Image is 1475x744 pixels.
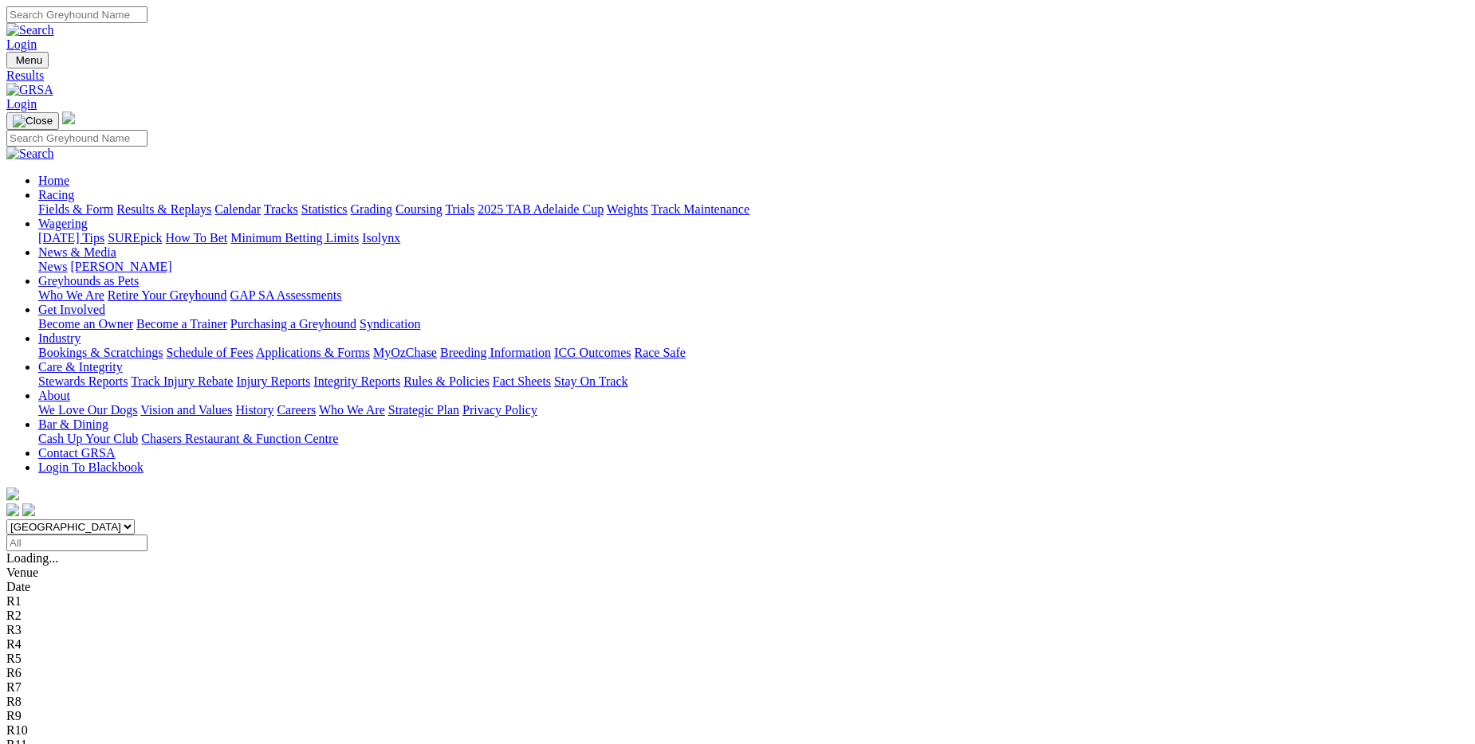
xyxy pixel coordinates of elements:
[38,202,113,216] a: Fields & Form
[6,52,49,69] button: Toggle navigation
[38,460,144,474] a: Login To Blackbook
[6,37,37,51] a: Login
[236,374,310,388] a: Injury Reports
[140,403,232,417] a: Vision and Values
[6,488,19,500] img: logo-grsa-white.png
[141,432,338,445] a: Chasers Restaurant & Function Centre
[256,346,370,359] a: Applications & Forms
[38,274,139,288] a: Greyhounds as Pets
[362,231,400,245] a: Isolynx
[6,680,1469,695] div: R7
[235,403,273,417] a: History
[38,432,1469,446] div: Bar & Dining
[493,374,551,388] a: Fact Sheets
[277,403,316,417] a: Careers
[38,303,105,316] a: Get Involved
[38,403,137,417] a: We Love Our Dogs
[651,202,749,216] a: Track Maintenance
[6,580,1469,594] div: Date
[38,288,1469,303] div: Greyhounds as Pets
[230,317,356,331] a: Purchasing a Greyhound
[403,374,490,388] a: Rules & Policies
[6,535,147,551] input: Select date
[445,202,474,216] a: Trials
[70,260,171,273] a: [PERSON_NAME]
[351,202,392,216] a: Grading
[319,403,385,417] a: Who We Are
[6,551,58,565] span: Loading...
[6,666,1469,680] div: R6
[38,403,1469,417] div: About
[38,231,1469,245] div: Wagering
[388,403,459,417] a: Strategic Plan
[38,202,1469,217] div: Racing
[607,202,648,216] a: Weights
[13,115,53,127] img: Close
[62,112,75,124] img: logo-grsa-white.png
[313,374,400,388] a: Integrity Reports
[230,288,342,302] a: GAP SA Assessments
[38,417,108,431] a: Bar & Dining
[6,23,54,37] img: Search
[38,245,116,259] a: News & Media
[230,231,359,245] a: Minimum Betting Limits
[6,652,1469,666] div: R5
[38,331,81,345] a: Industry
[38,346,163,359] a: Bookings & Scratchings
[38,260,1469,274] div: News & Media
[6,130,147,147] input: Search
[38,317,133,331] a: Become an Owner
[440,346,551,359] a: Breeding Information
[478,202,604,216] a: 2025 TAB Adelaide Cup
[554,346,631,359] a: ICG Outcomes
[166,231,228,245] a: How To Bet
[38,260,67,273] a: News
[38,231,104,245] a: [DATE] Tips
[6,709,1469,723] div: R9
[554,374,627,388] a: Stay On Track
[116,202,211,216] a: Results & Replays
[38,317,1469,331] div: Get Involved
[38,432,138,445] a: Cash Up Your Club
[6,609,1469,623] div: R2
[6,594,1469,609] div: R1
[214,202,261,216] a: Calendar
[634,346,685,359] a: Race Safe
[301,202,348,216] a: Statistics
[38,288,104,302] a: Who We Are
[38,360,123,374] a: Care & Integrity
[16,54,42,66] span: Menu
[6,97,37,111] a: Login
[38,346,1469,360] div: Industry
[6,566,1469,580] div: Venue
[38,389,70,402] a: About
[108,288,227,302] a: Retire Your Greyhound
[38,174,69,187] a: Home
[6,723,1469,738] div: R10
[360,317,420,331] a: Syndication
[131,374,233,388] a: Track Injury Rebate
[6,695,1469,709] div: R8
[38,374,1469,389] div: Care & Integrity
[6,147,54,161] img: Search
[6,83,53,97] img: GRSA
[373,346,437,359] a: MyOzChase
[166,346,253,359] a: Schedule of Fees
[6,69,1469,83] a: Results
[136,317,227,331] a: Become a Trainer
[38,374,128,388] a: Stewards Reports
[38,188,74,202] a: Racing
[462,403,537,417] a: Privacy Policy
[6,623,1469,637] div: R3
[6,637,1469,652] div: R4
[6,6,147,23] input: Search
[264,202,298,216] a: Tracks
[108,231,162,245] a: SUREpick
[6,503,19,516] img: facebook.svg
[38,217,88,230] a: Wagering
[6,112,59,130] button: Toggle navigation
[22,503,35,516] img: twitter.svg
[38,446,115,460] a: Contact GRSA
[395,202,442,216] a: Coursing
